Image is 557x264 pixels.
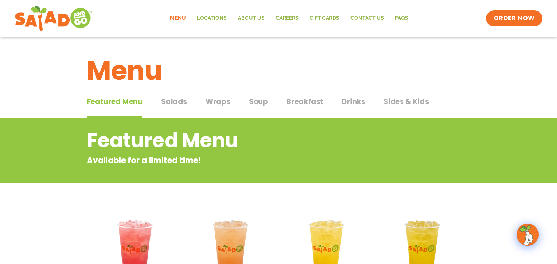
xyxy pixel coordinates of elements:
[165,10,413,27] nav: Menu
[191,10,232,27] a: Locations
[87,93,470,118] div: Tabbed content
[87,126,411,156] h2: Featured Menu
[384,96,429,107] span: Sides & Kids
[205,96,230,107] span: Wraps
[165,10,191,27] a: Menu
[249,96,268,107] span: Soup
[286,96,323,107] span: Breakfast
[389,10,413,27] a: FAQs
[87,51,470,90] h1: Menu
[161,96,187,107] span: Salads
[87,96,142,107] span: Featured Menu
[232,10,270,27] a: About Us
[87,154,411,167] p: Available for a limited time!
[517,224,538,245] img: wpChatIcon
[486,10,542,26] a: ORDER NOW
[345,10,389,27] a: Contact Us
[493,14,535,23] span: ORDER NOW
[342,96,365,107] span: Drinks
[270,10,304,27] a: Careers
[15,4,92,33] img: new-SAG-logo-768×292
[304,10,345,27] a: GIFT CARDS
